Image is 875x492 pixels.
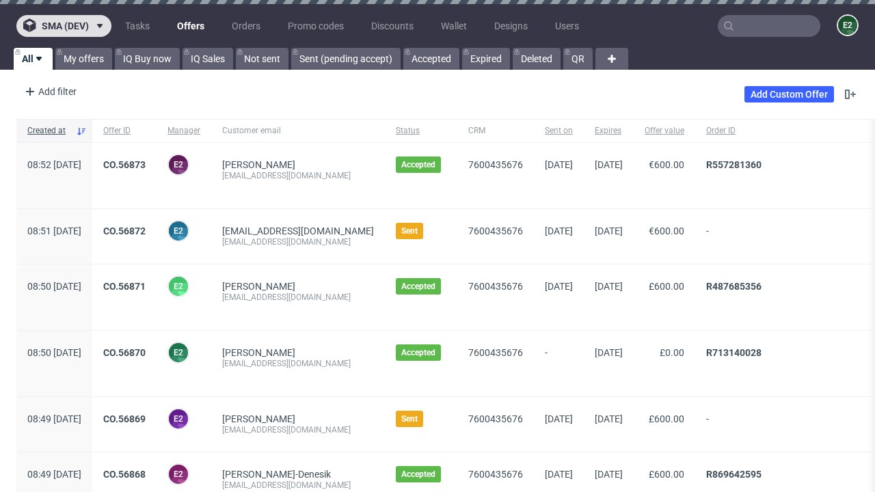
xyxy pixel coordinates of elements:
[103,125,146,137] span: Offer ID
[222,159,295,170] a: [PERSON_NAME]
[224,15,269,37] a: Orders
[183,48,233,70] a: IQ Sales
[222,292,374,303] div: [EMAIL_ADDRESS][DOMAIN_NAME]
[706,225,853,247] span: -
[468,159,523,170] a: 7600435676
[545,347,573,380] span: -
[595,281,623,292] span: [DATE]
[291,48,401,70] a: Sent (pending accept)
[545,413,573,424] span: [DATE]
[468,125,523,137] span: CRM
[27,281,81,292] span: 08:50 [DATE]
[401,225,418,236] span: Sent
[169,277,188,296] figcaption: e2
[167,125,200,137] span: Manager
[649,413,684,424] span: £600.00
[468,225,523,236] a: 7600435676
[103,281,146,292] a: CO.56871
[222,480,374,491] div: [EMAIL_ADDRESS][DOMAIN_NAME]
[236,48,288,70] a: Not sent
[55,48,112,70] a: My offers
[468,469,523,480] a: 7600435676
[401,159,435,170] span: Accepted
[222,424,374,435] div: [EMAIL_ADDRESS][DOMAIN_NAME]
[645,125,684,137] span: Offer value
[545,225,573,236] span: [DATE]
[595,413,623,424] span: [DATE]
[563,48,593,70] a: QR
[595,347,623,358] span: [DATE]
[649,281,684,292] span: £600.00
[401,281,435,292] span: Accepted
[468,281,523,292] a: 7600435676
[433,15,475,37] a: Wallet
[222,170,374,181] div: [EMAIL_ADDRESS][DOMAIN_NAME]
[649,469,684,480] span: £600.00
[547,15,587,37] a: Users
[27,413,81,424] span: 08:49 [DATE]
[486,15,536,37] a: Designs
[468,347,523,358] a: 7600435676
[222,236,374,247] div: [EMAIL_ADDRESS][DOMAIN_NAME]
[169,409,188,428] figcaption: e2
[280,15,352,37] a: Promo codes
[115,48,180,70] a: IQ Buy now
[27,159,81,170] span: 08:52 [DATE]
[706,347,762,358] a: R713140028
[401,347,435,358] span: Accepted
[595,225,623,236] span: [DATE]
[838,16,857,35] figcaption: e2
[706,469,762,480] a: R869642595
[468,413,523,424] a: 7600435676
[401,413,418,424] span: Sent
[222,225,374,236] a: [EMAIL_ADDRESS][DOMAIN_NAME]
[595,159,623,170] span: [DATE]
[545,469,573,480] span: [DATE]
[706,159,762,170] a: R557281360
[222,469,331,480] a: [PERSON_NAME]-Denesik
[660,347,684,358] span: £0.00
[401,469,435,480] span: Accepted
[706,413,853,435] span: -
[545,125,573,137] span: Sent on
[396,125,446,137] span: Status
[744,86,834,102] a: Add Custom Offer
[706,125,853,137] span: Order ID
[103,225,146,236] a: CO.56872
[103,347,146,358] a: CO.56870
[222,347,295,358] a: [PERSON_NAME]
[222,413,295,424] a: [PERSON_NAME]
[19,81,79,102] div: Add filter
[513,48,561,70] a: Deleted
[103,469,146,480] a: CO.56868
[27,125,70,137] span: Created at
[14,48,53,70] a: All
[462,48,510,70] a: Expired
[27,225,81,236] span: 08:51 [DATE]
[16,15,111,37] button: sma (dev)
[649,159,684,170] span: €600.00
[117,15,158,37] a: Tasks
[103,159,146,170] a: CO.56873
[169,155,188,174] figcaption: e2
[363,15,422,37] a: Discounts
[42,21,89,31] span: sma (dev)
[545,159,573,170] span: [DATE]
[545,281,573,292] span: [DATE]
[169,465,188,484] figcaption: e2
[222,281,295,292] a: [PERSON_NAME]
[169,221,188,241] figcaption: e2
[403,48,459,70] a: Accepted
[169,343,188,362] figcaption: e2
[169,15,213,37] a: Offers
[649,225,684,236] span: €600.00
[595,469,623,480] span: [DATE]
[595,125,623,137] span: Expires
[103,413,146,424] a: CO.56869
[706,281,762,292] a: R487685356
[27,347,81,358] span: 08:50 [DATE]
[222,125,374,137] span: Customer email
[222,358,374,369] div: [EMAIL_ADDRESS][DOMAIN_NAME]
[27,469,81,480] span: 08:49 [DATE]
